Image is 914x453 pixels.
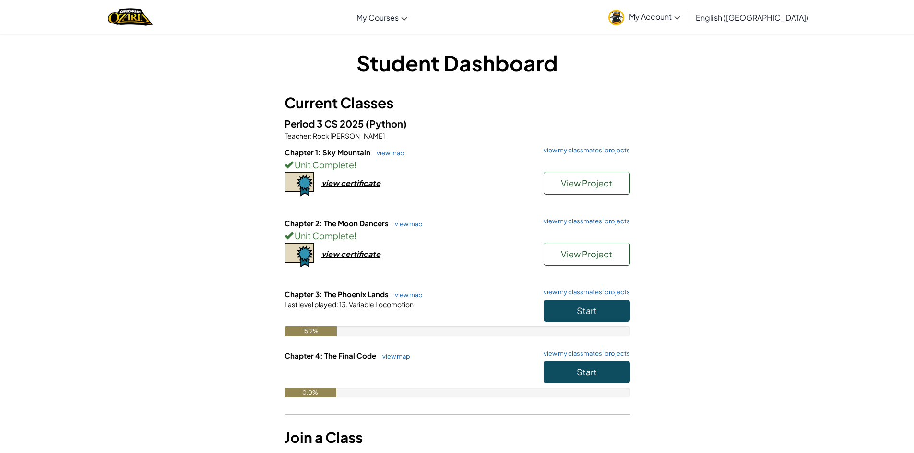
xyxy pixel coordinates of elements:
[285,117,366,129] span: Period 3 CS 2025
[696,12,808,23] span: English ([GEOGRAPHIC_DATA])
[539,147,630,153] a: view my classmates' projects
[544,172,630,195] button: View Project
[285,290,390,299] span: Chapter 3: The Phoenix Lands
[285,351,378,360] span: Chapter 4: The Final Code
[338,300,348,309] span: 13.
[285,300,336,309] span: Last level played
[285,178,380,188] a: view certificate
[561,248,612,259] span: View Project
[293,159,354,170] span: Unit Complete
[312,131,385,140] span: Rock [PERSON_NAME]
[539,350,630,357] a: view my classmates' projects
[691,4,813,30] a: English ([GEOGRAPHIC_DATA])
[285,131,310,140] span: Teacher
[293,230,354,241] span: Unit Complete
[336,300,338,309] span: :
[629,12,680,22] span: My Account
[366,117,407,129] span: (Python)
[348,300,414,309] span: Variable Locomotion
[285,249,380,259] a: view certificate
[372,149,404,157] a: view map
[285,219,390,228] span: Chapter 2: The Moon Dancers
[539,289,630,295] a: view my classmates' projects
[310,131,312,140] span: :
[561,177,612,188] span: View Project
[604,2,685,32] a: My Account
[108,7,153,27] img: Home
[108,7,153,27] a: Ozaria by CodeCombat logo
[285,172,314,197] img: certificate-icon.png
[352,4,412,30] a: My Courses
[390,220,423,228] a: view map
[285,92,630,114] h3: Current Classes
[390,291,423,299] a: view map
[285,243,314,267] img: certificate-icon.png
[285,388,336,397] div: 0.0%
[539,218,630,224] a: view my classmates' projects
[285,427,630,448] h3: Join a Class
[608,10,624,25] img: avatar
[285,148,372,157] span: Chapter 1: Sky Mountain
[544,300,630,322] button: Start
[354,230,356,241] span: !
[321,249,380,259] div: view certificate
[378,352,410,360] a: view map
[356,12,399,23] span: My Courses
[285,326,337,336] div: 15.2%
[577,305,597,316] span: Start
[544,361,630,383] button: Start
[321,178,380,188] div: view certificate
[544,243,630,266] button: View Project
[354,159,356,170] span: !
[285,48,630,78] h1: Student Dashboard
[577,366,597,377] span: Start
